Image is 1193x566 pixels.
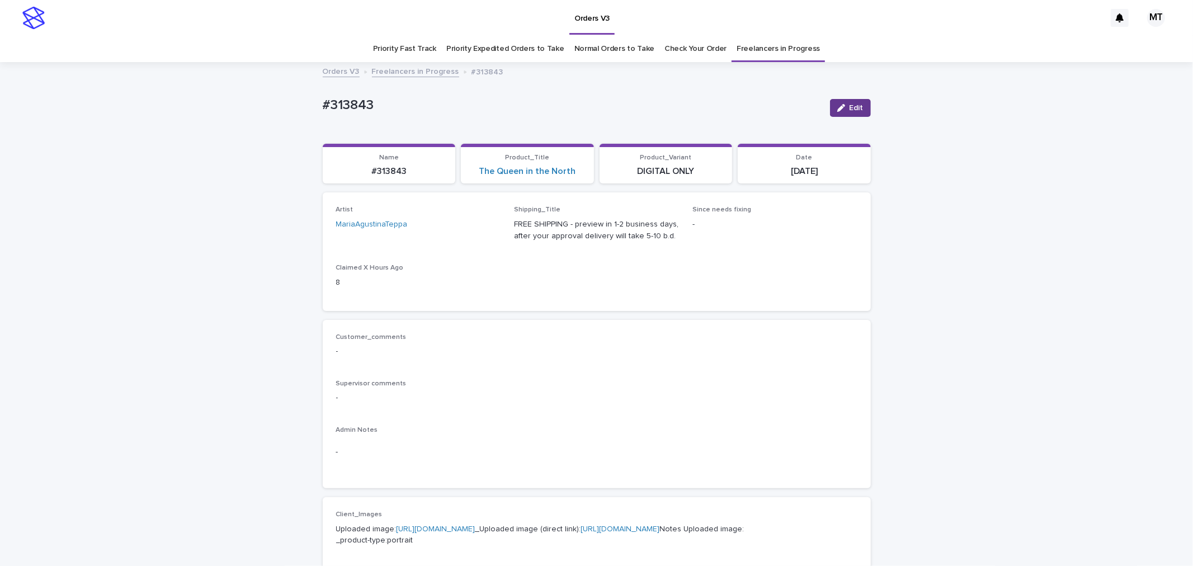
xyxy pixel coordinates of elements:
p: - [692,219,857,230]
a: Orders V3 [323,64,360,77]
span: Claimed X Hours Ago [336,265,404,271]
p: 8 [336,277,501,289]
span: Customer_comments [336,334,407,341]
p: - [336,446,857,458]
button: Edit [830,99,871,117]
img: stacker-logo-s-only.png [22,7,45,29]
p: [DATE] [744,166,864,177]
a: Freelancers in Progress [737,36,820,62]
p: Uploaded image: _Uploaded image (direct link): Notes Uploaded image: _product-type:portrait [336,523,857,547]
span: Edit [850,104,864,112]
a: [URL][DOMAIN_NAME] [581,525,660,533]
p: #313843 [471,65,503,77]
p: #313843 [323,97,821,114]
span: Name [379,154,399,161]
span: Since needs fixing [692,206,751,213]
span: Admin Notes [336,427,378,433]
span: Product_Title [505,154,549,161]
a: Priority Expedited Orders to Take [446,36,564,62]
a: MariaAgustinaTeppa [336,219,408,230]
span: Date [796,154,812,161]
p: - [336,392,857,404]
a: Freelancers in Progress [372,64,459,77]
p: #313843 [329,166,449,177]
span: Client_Images [336,511,383,518]
a: [URL][DOMAIN_NAME] [397,525,475,533]
span: Supervisor comments [336,380,407,387]
p: FREE SHIPPING - preview in 1-2 business days, after your approval delivery will take 5-10 b.d. [514,219,679,242]
a: Normal Orders to Take [574,36,655,62]
span: Artist [336,206,353,213]
a: Check Your Order [664,36,727,62]
p: - [336,346,857,357]
a: Priority Fast Track [373,36,436,62]
span: Shipping_Title [514,206,560,213]
p: DIGITAL ONLY [606,166,726,177]
a: The Queen in the North [479,166,576,177]
span: Product_Variant [640,154,691,161]
div: MT [1147,9,1165,27]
